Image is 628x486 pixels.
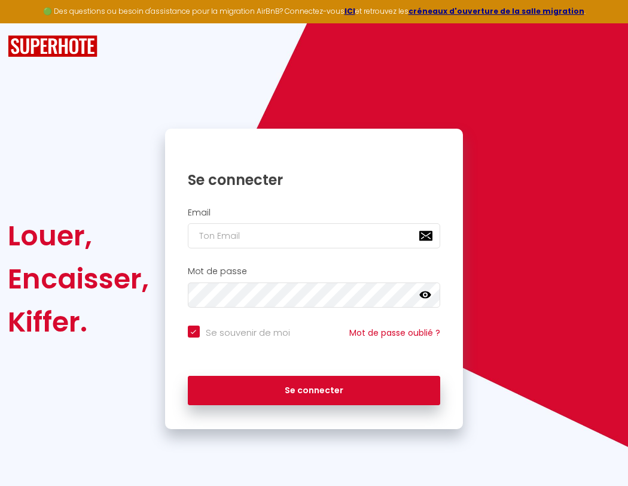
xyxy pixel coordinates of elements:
[8,257,149,300] div: Encaisser,
[188,208,441,218] h2: Email
[349,327,440,339] a: Mot de passe oublié ?
[188,266,441,277] h2: Mot de passe
[188,223,441,248] input: Ton Email
[188,171,441,189] h1: Se connecter
[8,35,97,57] img: SuperHote logo
[408,6,584,16] a: créneaux d'ouverture de la salle migration
[8,300,149,344] div: Kiffer.
[345,6,355,16] a: ICI
[188,376,441,406] button: Se connecter
[8,214,149,257] div: Louer,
